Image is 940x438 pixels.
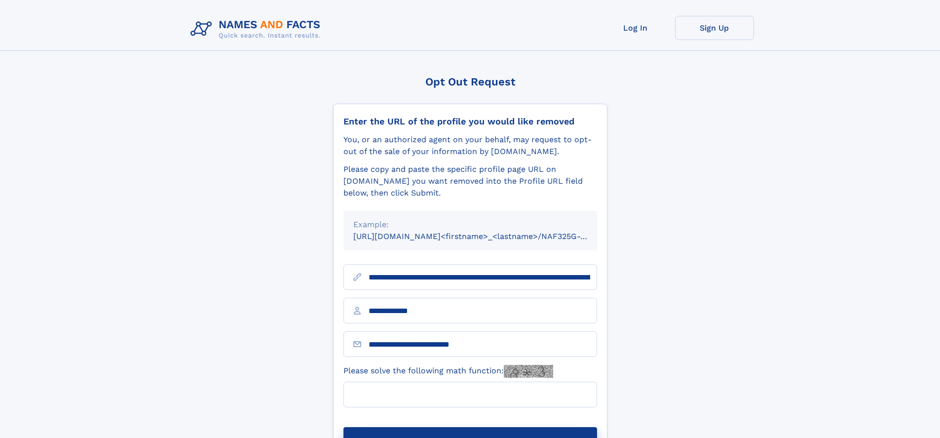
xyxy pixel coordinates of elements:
[353,219,587,231] div: Example:
[343,163,597,199] div: Please copy and paste the specific profile page URL on [DOMAIN_NAME] you want removed into the Pr...
[343,365,553,378] label: Please solve the following math function:
[187,16,329,42] img: Logo Names and Facts
[596,16,675,40] a: Log In
[675,16,754,40] a: Sign Up
[343,116,597,127] div: Enter the URL of the profile you would like removed
[333,76,607,88] div: Opt Out Request
[353,232,616,241] small: [URL][DOMAIN_NAME]<firstname>_<lastname>/NAF325G-xxxxxxxx
[343,134,597,158] div: You, or an authorized agent on your behalf, may request to opt-out of the sale of your informatio...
